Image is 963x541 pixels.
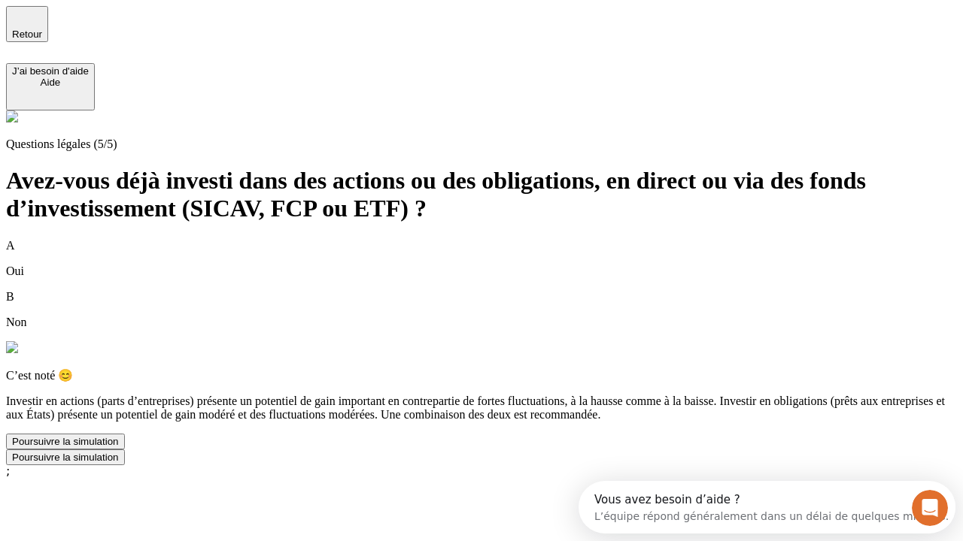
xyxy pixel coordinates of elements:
div: Poursuivre la simulation [12,436,119,447]
div: Ouvrir le Messenger Intercom [6,6,415,47]
button: Poursuivre la simulation [6,449,125,465]
img: alexis.png [6,110,18,122]
button: Retour [6,6,48,42]
button: Poursuivre la simulation [6,434,125,449]
span: Retour [12,29,42,40]
p: Questions légales (5/5) [6,138,957,151]
p: C’est noté 😊 [6,368,957,382]
p: B [6,290,957,304]
div: J’ai besoin d'aide [12,65,89,77]
p: Non [6,316,957,329]
div: ; [6,465,957,477]
h1: Avez-vous déjà investi dans des actions ou des obligations, en direct ou via des fonds d’investis... [6,167,957,222]
p: Investir en actions (parts d’entreprises) présente un potentiel de gain important en contrepartie... [6,394,957,422]
div: L’équipe répond généralement dans un délai de quelques minutes. [16,25,370,41]
div: Vous avez besoin d’aide ? [16,13,370,25]
div: Poursuivre la simulation [12,452,119,463]
div: Aide [12,77,89,88]
iframe: Intercom live chat discovery launcher [579,481,955,533]
p: Oui [6,264,957,278]
img: alexis.png [6,341,18,353]
p: A [6,239,957,252]
button: J’ai besoin d'aideAide [6,63,95,110]
iframe: Intercom live chat [912,490,948,526]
